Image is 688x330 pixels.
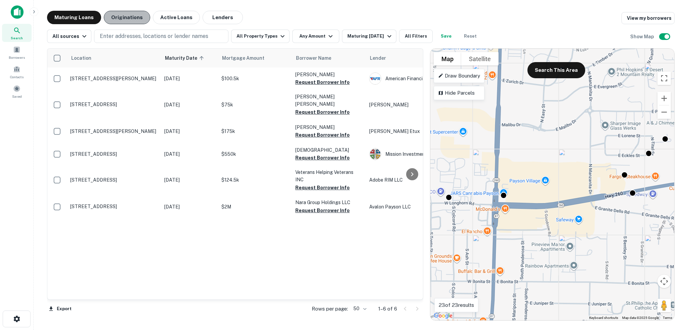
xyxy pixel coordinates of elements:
button: Active Loans [153,11,200,24]
span: Map data ©2025 Google [622,316,659,320]
button: Request Borrower Info [295,154,350,162]
th: Maturity Date [161,49,218,67]
span: Location [71,54,91,62]
div: American Financial Resources INC [369,73,470,85]
img: picture [370,148,381,160]
p: [DATE] [164,101,215,108]
button: Zoom in [657,92,671,105]
p: Nara Group Holdings LLC [295,199,362,206]
p: [STREET_ADDRESS] [70,101,158,107]
p: Veterans Helping Veterans INC [295,169,362,183]
p: [STREET_ADDRESS] [70,151,158,157]
p: Draw Boundary [438,72,480,80]
button: Request Borrower Info [295,78,350,86]
button: Request Borrower Info [295,206,350,215]
p: [STREET_ADDRESS] [70,203,158,209]
span: Search [11,35,23,41]
span: Contacts [10,74,24,80]
p: Rows per page: [312,305,348,313]
div: Mission Investment Fund Of The [369,148,470,160]
span: Maturity Date [165,54,206,62]
p: Avalon Payson LLC [369,203,470,210]
button: Lenders [203,11,243,24]
p: Hide Parcels [438,89,480,97]
button: Show satellite imagery [461,52,499,65]
img: picture [370,73,381,84]
img: Google [432,312,454,320]
p: $2M [221,203,289,210]
iframe: Chat Widget [654,276,688,309]
button: Enter addresses, locations or lender names [94,30,228,43]
button: Originations [104,11,150,24]
button: Toggle fullscreen view [657,72,671,85]
p: [PERSON_NAME] Etux [369,128,470,135]
p: [STREET_ADDRESS] [70,177,158,183]
button: Any Amount [292,30,339,43]
button: Request Borrower Info [295,184,350,192]
p: [STREET_ADDRESS][PERSON_NAME] [70,76,158,82]
p: [PERSON_NAME] [295,71,362,78]
div: 0 0 [430,49,674,320]
p: [DATE] [164,75,215,82]
p: 23 of 23 results [439,301,474,309]
p: [DATE] [164,176,215,184]
p: $175k [221,128,289,135]
button: Save your search to get updates of matches that match your search criteria. [435,30,457,43]
a: Search [2,24,32,42]
p: [DEMOGRAPHIC_DATA] [295,146,362,154]
div: Maturing [DATE] [347,32,393,40]
p: [PERSON_NAME] [PERSON_NAME] [295,93,362,108]
button: Request Borrower Info [295,108,350,116]
button: All sources [47,30,91,43]
p: Adobe RIM LLC [369,176,470,184]
button: Zoom out [657,105,671,119]
th: Mortgage Amount [218,49,292,67]
img: capitalize-icon.png [11,5,24,19]
a: Terms (opens in new tab) [663,316,672,320]
p: [DATE] [164,128,215,135]
p: $124.5k [221,176,289,184]
button: Show street map [434,52,461,65]
th: Location [67,49,161,67]
span: Mortgage Amount [222,54,273,62]
p: $550k [221,150,289,158]
span: Saved [12,94,22,99]
button: Maturing Loans [47,11,101,24]
button: Search This Area [527,62,585,78]
p: [PERSON_NAME] [369,101,470,108]
span: Lender [370,54,386,62]
a: Contacts [2,63,32,81]
a: Saved [2,82,32,100]
p: [DATE] [164,150,215,158]
button: All Filters [399,30,433,43]
p: $75k [221,101,289,108]
button: Reset [460,30,481,43]
div: 50 [351,304,368,314]
button: Request Borrower Info [295,131,350,139]
button: Export [47,304,73,314]
p: [STREET_ADDRESS][PERSON_NAME] [70,128,158,134]
p: 1–6 of 6 [378,305,397,313]
a: Borrowers [2,43,32,61]
p: [DATE] [164,203,215,210]
th: Lender [366,49,473,67]
button: All Property Types [231,30,290,43]
span: Borrower Name [296,54,331,62]
p: $100.5k [221,75,289,82]
button: Keyboard shortcuts [589,316,618,320]
button: Maturing [DATE] [342,30,396,43]
div: All sources [52,32,88,40]
a: View my borrowers [621,12,675,24]
h6: Show Map [630,33,655,40]
p: [PERSON_NAME] [295,124,362,131]
p: Enter addresses, locations or lender names [100,32,208,40]
th: Borrower Name [292,49,366,67]
button: Map camera controls [657,275,671,288]
a: Open this area in Google Maps (opens a new window) [432,312,454,320]
span: Borrowers [9,55,25,60]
